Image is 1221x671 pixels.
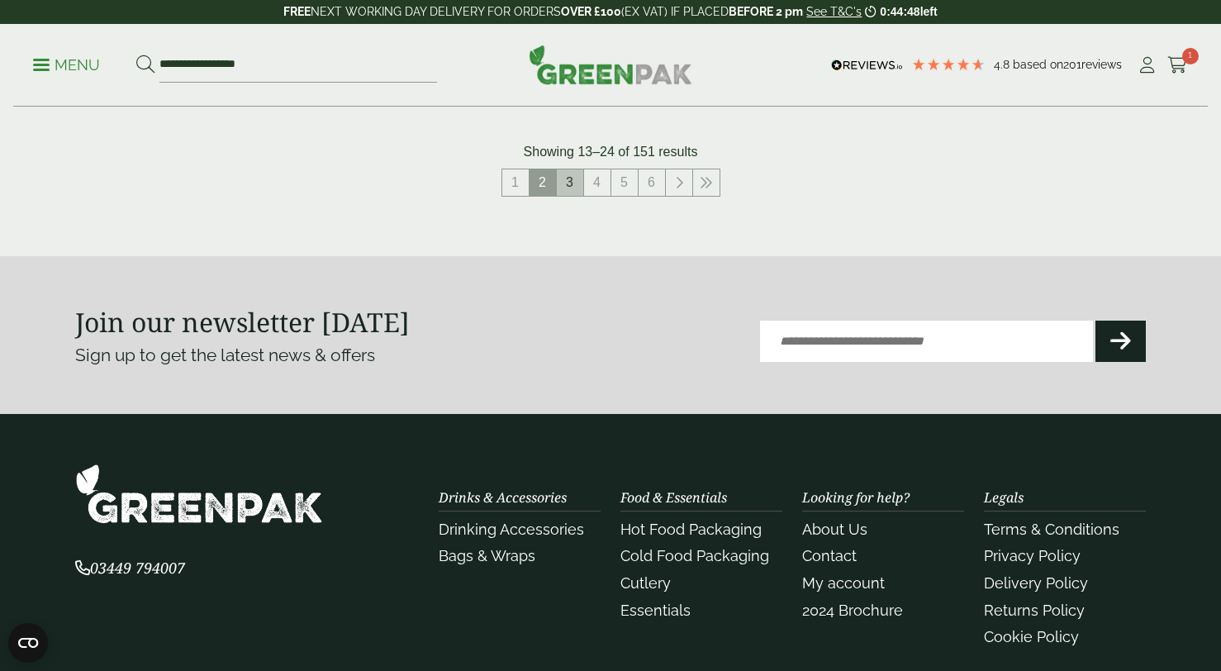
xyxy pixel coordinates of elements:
[611,169,638,196] a: 5
[802,574,885,592] a: My account
[620,574,671,592] a: Cutlery
[529,45,692,84] img: GreenPak Supplies
[439,547,535,564] a: Bags & Wraps
[1137,57,1157,74] i: My Account
[984,628,1079,645] a: Cookie Policy
[8,623,48,663] button: Open CMP widget
[920,5,938,18] span: left
[911,57,986,72] div: 4.79 Stars
[1081,58,1122,71] span: reviews
[33,55,100,72] a: Menu
[831,59,903,71] img: REVIEWS.io
[530,169,556,196] span: 2
[283,5,311,18] strong: FREE
[557,169,583,196] a: 3
[620,521,762,538] a: Hot Food Packaging
[620,602,691,619] a: Essentials
[802,602,903,619] a: 2024 Brochure
[729,5,803,18] strong: BEFORE 2 pm
[561,5,621,18] strong: OVER £100
[984,602,1085,619] a: Returns Policy
[1013,58,1063,71] span: Based on
[502,169,529,196] a: 1
[1182,48,1199,64] span: 1
[75,464,323,524] img: GreenPak Supplies
[620,547,769,564] a: Cold Food Packaging
[994,58,1013,71] span: 4.8
[984,574,1088,592] a: Delivery Policy
[802,547,857,564] a: Contact
[75,558,185,578] span: 03449 794007
[33,55,100,75] p: Menu
[1063,58,1081,71] span: 201
[75,304,410,340] strong: Join our newsletter [DATE]
[806,5,862,18] a: See T&C's
[639,169,665,196] a: 6
[1167,57,1188,74] i: Cart
[439,521,584,538] a: Drinking Accessories
[584,169,610,196] a: 4
[984,547,1081,564] a: Privacy Policy
[984,521,1119,538] a: Terms & Conditions
[75,561,185,577] a: 03449 794007
[75,342,557,369] p: Sign up to get the latest news & offers
[1167,53,1188,78] a: 1
[880,5,919,18] span: 0:44:48
[524,142,698,162] p: Showing 13–24 of 151 results
[802,521,867,538] a: About Us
